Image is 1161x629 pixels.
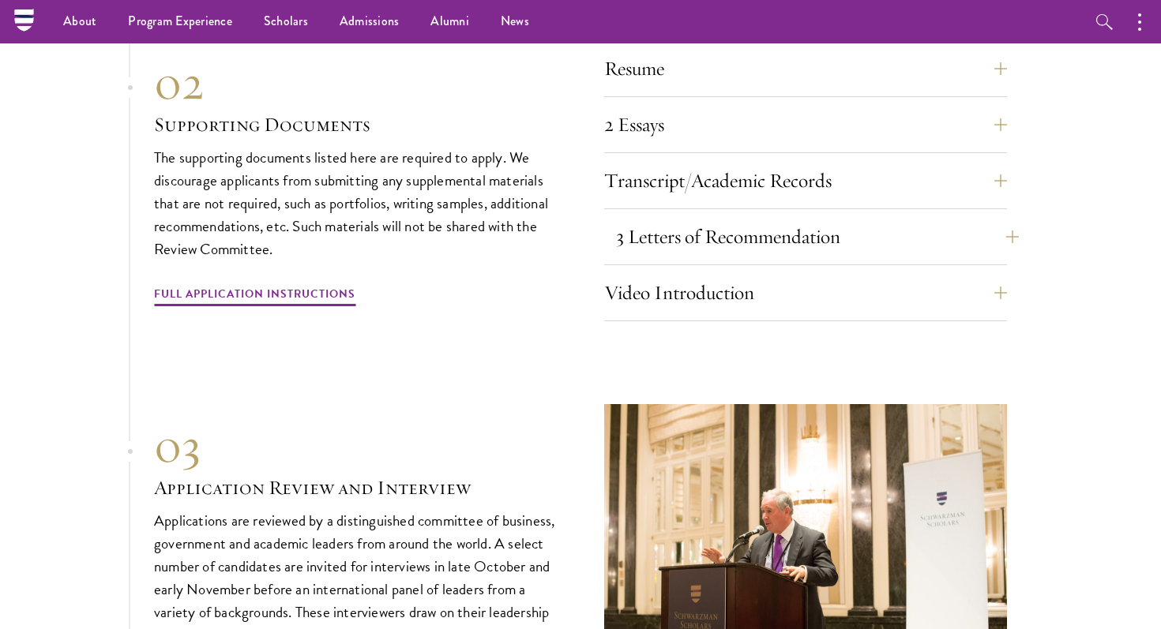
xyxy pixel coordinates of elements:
button: 3 Letters of Recommendation [616,218,1019,256]
button: Video Introduction [604,274,1007,312]
button: 2 Essays [604,106,1007,144]
button: Transcript/Academic Records [604,162,1007,200]
h3: Application Review and Interview [154,474,557,501]
div: 03 [154,417,557,474]
h3: Supporting Documents [154,111,557,138]
p: The supporting documents listed here are required to apply. We discourage applicants from submitt... [154,146,557,260]
div: 02 [154,54,557,111]
button: Resume [604,50,1007,88]
a: Full Application Instructions [154,284,355,309]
